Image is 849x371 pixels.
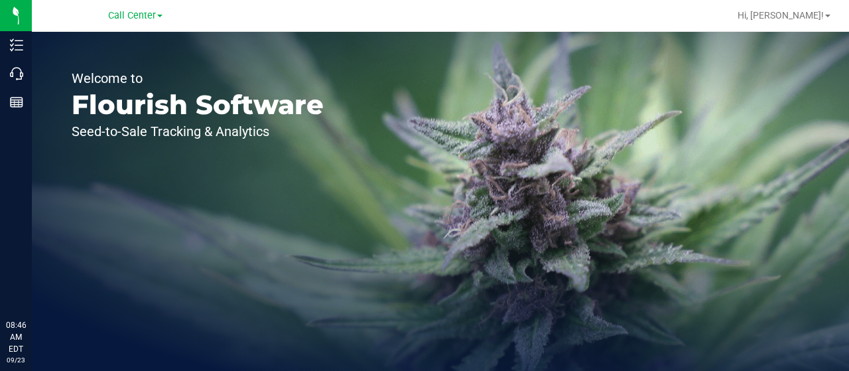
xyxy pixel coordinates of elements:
p: Seed-to-Sale Tracking & Analytics [72,125,324,138]
p: 09/23 [6,355,26,365]
span: Call Center [108,10,156,21]
inline-svg: Call Center [10,67,23,80]
p: Flourish Software [72,92,324,118]
p: Welcome to [72,72,324,85]
inline-svg: Inventory [10,38,23,52]
inline-svg: Reports [10,96,23,109]
p: 08:46 AM EDT [6,319,26,355]
span: Hi, [PERSON_NAME]! [738,10,824,21]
